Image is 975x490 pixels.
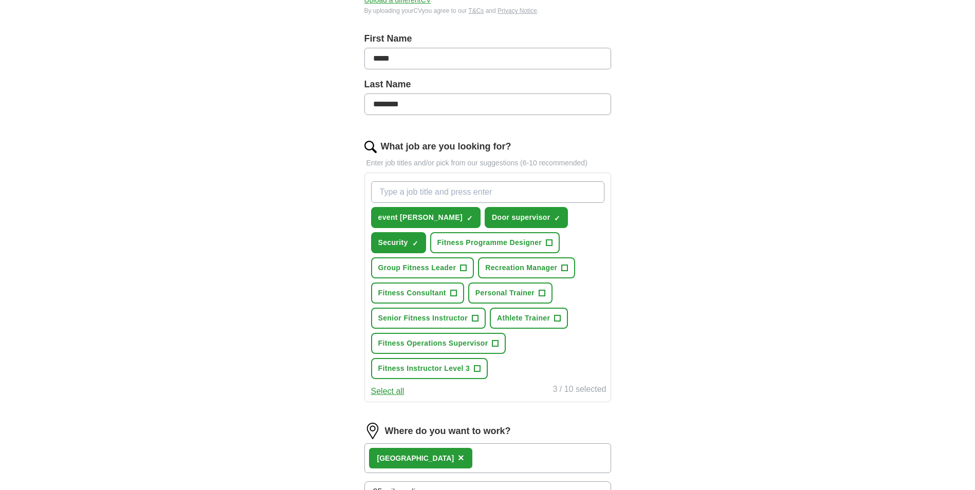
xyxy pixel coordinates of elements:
button: Senior Fitness Instructor [371,308,486,329]
button: Group Fitness Leader [371,257,474,278]
span: Fitness Operations Supervisor [378,338,488,349]
span: Athlete Trainer [497,313,550,324]
span: Recreation Manager [485,262,557,273]
button: event [PERSON_NAME]✓ [371,207,481,228]
span: × [458,452,464,463]
span: Fitness Instructor Level 3 [378,363,470,374]
button: Fitness Programme Designer [430,232,560,253]
span: Security [378,237,408,248]
img: location.png [364,423,381,439]
div: 3 / 10 selected [553,383,606,398]
div: [GEOGRAPHIC_DATA] [377,453,454,464]
span: Personal Trainer [475,288,535,298]
button: Fitness Instructor Level 3 [371,358,488,379]
span: event [PERSON_NAME] [378,212,463,223]
span: Group Fitness Leader [378,262,456,273]
button: Athlete Trainer [490,308,568,329]
img: search.png [364,141,377,153]
button: Personal Trainer [468,282,553,304]
span: ✓ [467,214,473,222]
button: Fitness Operations Supervisor [371,333,506,354]
p: Enter job titles and/or pick from our suggestions (6-10 recommended) [364,158,611,168]
label: What job are you looking for? [381,140,511,154]
button: Recreation Manager [478,257,575,278]
span: ✓ [554,214,560,222]
label: Last Name [364,78,611,91]
button: × [458,450,464,466]
label: Where do you want to work? [385,424,511,438]
span: Fitness Consultant [378,288,446,298]
span: Door supervisor [492,212,550,223]
a: Privacy Notice [498,7,537,14]
input: Type a job title and press enter [371,181,604,203]
span: ✓ [412,239,418,248]
a: T&Cs [468,7,484,14]
label: First Name [364,32,611,46]
button: Security✓ [371,232,426,253]
div: By uploading your CV you agree to our and . [364,6,611,15]
button: Select all [371,385,404,398]
button: Door supervisor✓ [485,207,568,228]
span: Fitness Programme Designer [437,237,542,248]
button: Fitness Consultant [371,282,464,304]
span: Senior Fitness Instructor [378,313,468,324]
